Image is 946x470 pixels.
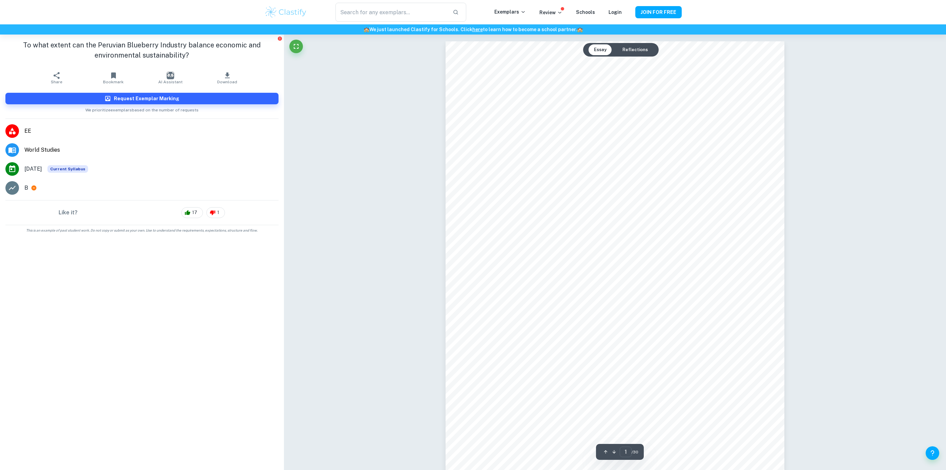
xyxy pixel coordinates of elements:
[494,8,526,16] p: Exemplars
[926,446,939,460] button: Help and Feedback
[617,44,653,55] button: Reflections
[167,72,174,79] img: AI Assistant
[24,184,28,192] p: B
[635,6,682,18] button: JOIN FOR FREE
[1,26,945,33] h6: We just launched Clastify for Schools. Click to learn how to become a school partner.
[289,40,303,53] button: Fullscreen
[24,165,42,173] span: [DATE]
[24,146,279,154] span: World Studies
[576,9,595,15] a: Schools
[5,40,279,60] h1: To what extent can the Peruvian Blueberry Industry balance economic and environmental sustainabil...
[51,80,62,84] span: Share
[5,93,279,104] button: Request Exemplar Marking
[103,80,124,84] span: Bookmark
[539,9,562,16] p: Review
[85,104,199,113] span: We prioritize exemplars based on the number of requests
[213,209,223,216] span: 1
[47,165,88,173] span: Current Syllabus
[28,68,85,87] button: Share
[199,68,256,87] button: Download
[142,68,199,87] button: AI Assistant
[47,165,88,173] div: This exemplar is based on the current syllabus. Feel free to refer to it for inspiration/ideas wh...
[335,3,447,22] input: Search for any exemplars...
[114,95,179,102] h6: Request Exemplar Marking
[3,228,281,233] span: This is an example of past student work. Do not copy or submit as your own. Use to understand the...
[59,209,78,217] h6: Like it?
[264,5,307,19] img: Clastify logo
[364,27,369,32] span: 🏫
[609,9,622,15] a: Login
[158,80,183,84] span: AI Assistant
[472,27,483,32] a: here
[277,36,283,41] button: Report issue
[181,207,203,218] div: 17
[577,27,583,32] span: 🏫
[217,80,237,84] span: Download
[85,68,142,87] button: Bookmark
[188,209,201,216] span: 17
[589,44,612,55] button: Essay
[632,449,638,455] span: / 30
[206,207,225,218] div: 1
[24,127,279,135] span: EE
